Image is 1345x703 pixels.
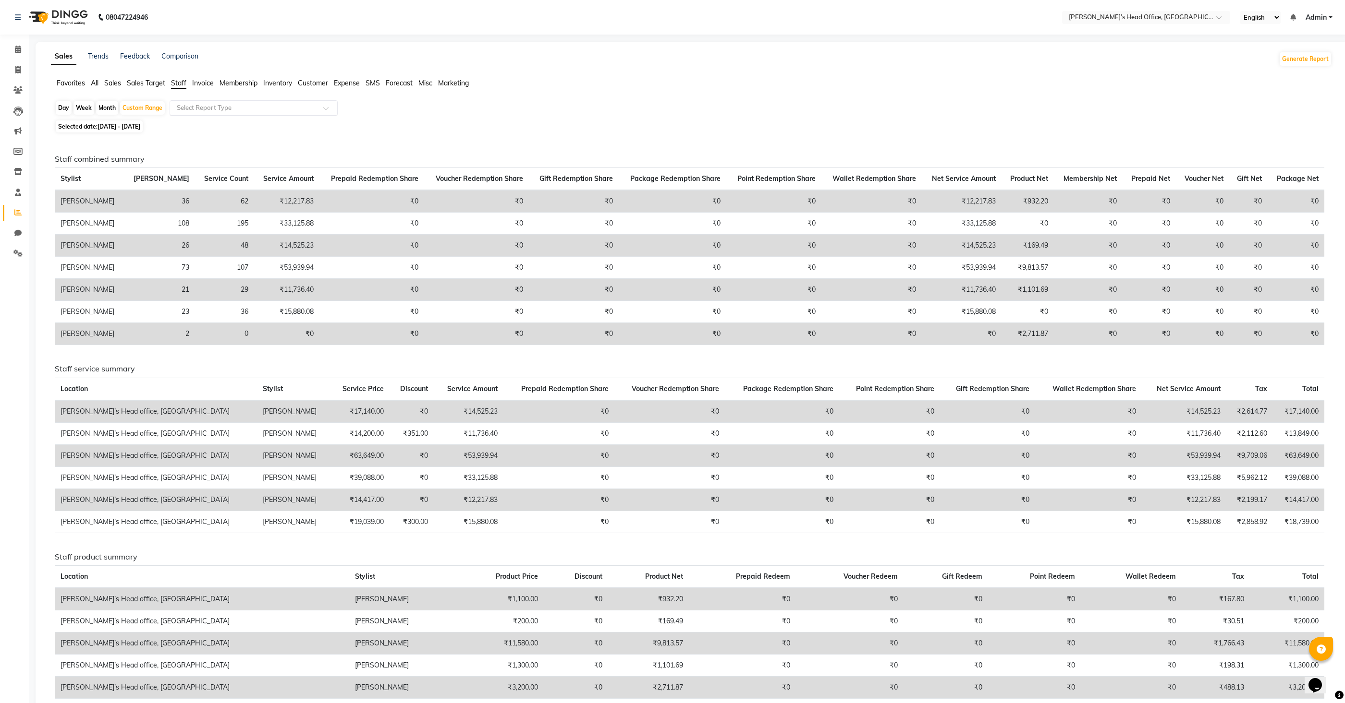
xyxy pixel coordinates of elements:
td: ₹0 [922,323,1002,345]
span: Voucher Redemption Share [436,174,523,183]
td: ₹53,939.94 [922,257,1002,279]
span: Voucher Redeem [844,572,898,581]
td: ₹0 [726,190,821,213]
td: ₹0 [726,279,821,301]
td: ₹0 [1176,279,1229,301]
td: ₹0 [1268,257,1324,279]
td: ₹33,125.88 [922,213,1002,235]
td: ₹0 [1176,301,1229,323]
td: ₹200.00 [456,610,544,632]
td: ₹0 [725,489,839,511]
td: ₹33,125.88 [254,213,319,235]
span: Expense [334,79,360,87]
div: Week [73,101,94,115]
td: ₹0 [390,400,434,423]
td: [PERSON_NAME] [257,489,330,511]
td: ₹0 [319,213,424,235]
span: Product Price [496,572,538,581]
td: ₹0 [1054,301,1123,323]
td: ₹33,125.88 [1142,466,1226,489]
td: ₹2,199.17 [1226,489,1273,511]
td: ₹0 [821,213,922,235]
td: [PERSON_NAME] [257,511,330,533]
td: ₹0 [988,610,1081,632]
td: ₹0 [821,323,922,345]
span: Voucher Redemption Share [632,384,719,393]
td: ₹0 [1229,279,1268,301]
td: ₹11,736.40 [922,279,1002,301]
td: ₹0 [940,422,1035,444]
td: ₹0 [1002,301,1054,323]
td: 21 [124,279,195,301]
td: ₹33,125.88 [434,466,503,489]
td: [PERSON_NAME] [257,444,330,466]
span: Package Redemption Share [743,384,833,393]
td: 29 [195,279,254,301]
span: Favorites [57,79,85,87]
td: ₹0 [1176,257,1229,279]
td: ₹0 [1268,190,1324,213]
td: ₹0 [689,610,796,632]
td: ₹0 [796,610,904,632]
td: ₹39,088.00 [1273,466,1324,489]
td: 48 [195,235,254,257]
span: Staff [171,79,186,87]
td: ₹2,614.77 [1226,400,1273,423]
td: ₹0 [1268,279,1324,301]
td: [PERSON_NAME]’s Head office, [GEOGRAPHIC_DATA] [55,489,257,511]
td: 73 [124,257,195,279]
h6: Staff service summary [55,364,1324,373]
td: ₹0 [503,511,614,533]
td: ₹1,100.00 [1250,588,1324,610]
td: ₹0 [1229,257,1268,279]
td: ₹53,939.94 [1142,444,1226,466]
td: ₹0 [619,279,726,301]
a: Sales [51,48,76,65]
td: ₹15,880.08 [254,301,319,323]
td: ₹11,736.40 [1142,422,1226,444]
span: Forecast [386,79,413,87]
td: ₹0 [1123,279,1176,301]
span: All [91,79,98,87]
td: ₹0 [1229,235,1268,257]
td: ₹0 [319,235,424,257]
td: ₹0 [689,588,796,610]
span: Tax [1255,384,1267,393]
span: Misc [418,79,432,87]
td: ₹0 [821,257,922,279]
td: ₹63,649.00 [330,444,390,466]
td: ₹0 [424,190,529,213]
a: Feedback [120,52,150,60]
td: ₹0 [1081,588,1182,610]
td: ₹0 [839,444,940,466]
td: ₹0 [725,422,839,444]
td: ₹18,739.00 [1273,511,1324,533]
iframe: chat widget [1305,665,1335,693]
td: [PERSON_NAME] [55,323,124,345]
span: Service Count [204,174,248,183]
td: ₹0 [940,511,1035,533]
td: [PERSON_NAME]’s Head office, [GEOGRAPHIC_DATA] [55,610,349,632]
td: ₹0 [1268,301,1324,323]
td: ₹15,880.08 [922,301,1002,323]
td: ₹0 [424,279,529,301]
td: 36 [124,190,195,213]
td: ₹0 [940,400,1035,423]
div: Custom Range [120,101,165,115]
td: ₹39,088.00 [330,466,390,489]
a: Trends [88,52,109,60]
td: ₹0 [529,257,619,279]
td: ₹932.20 [1002,190,1054,213]
td: ₹14,200.00 [330,422,390,444]
td: [PERSON_NAME] [55,235,124,257]
td: ₹53,939.94 [434,444,503,466]
span: Point Redemption Share [856,384,934,393]
span: [PERSON_NAME] [134,174,189,183]
span: Sales Target [127,79,165,87]
td: ₹11,736.40 [254,279,319,301]
td: ₹0 [503,489,614,511]
td: [PERSON_NAME] [55,257,124,279]
td: ₹0 [529,301,619,323]
td: ₹5,962.12 [1226,466,1273,489]
span: Service Price [342,384,384,393]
